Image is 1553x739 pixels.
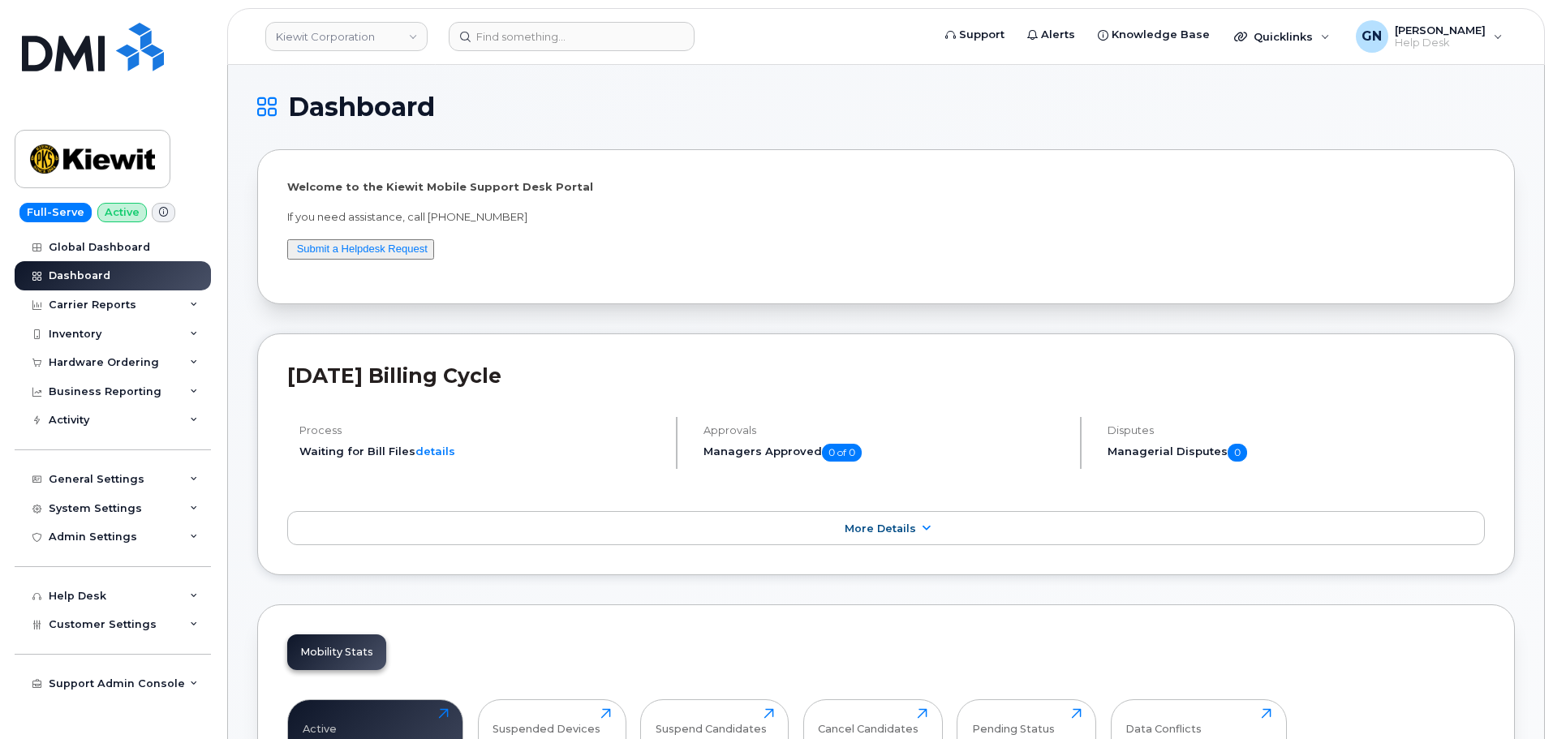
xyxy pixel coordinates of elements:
p: Welcome to the Kiewit Mobile Support Desk Portal [287,179,1485,195]
iframe: Messenger Launcher [1482,668,1541,727]
div: Suspend Candidates [656,708,767,735]
h4: Disputes [1108,424,1485,436]
h4: Approvals [703,424,1066,436]
span: 0 of 0 [822,444,862,462]
h5: Managerial Disputes [1108,444,1485,462]
span: 0 [1228,444,1247,462]
a: Submit a Helpdesk Request [297,243,428,255]
span: Dashboard [288,95,435,119]
div: Data Conflicts [1125,708,1202,735]
h4: Process [299,424,662,436]
h5: Managers Approved [703,444,1066,462]
div: Suspended Devices [493,708,600,735]
h2: [DATE] Billing Cycle [287,363,1485,388]
button: Submit a Helpdesk Request [287,239,434,260]
p: If you need assistance, call [PHONE_NUMBER] [287,209,1485,225]
div: Cancel Candidates [818,708,918,735]
div: Active [303,708,337,735]
span: More Details [845,522,916,535]
li: Waiting for Bill Files [299,444,662,459]
a: details [415,445,455,458]
div: Pending Status [972,708,1055,735]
